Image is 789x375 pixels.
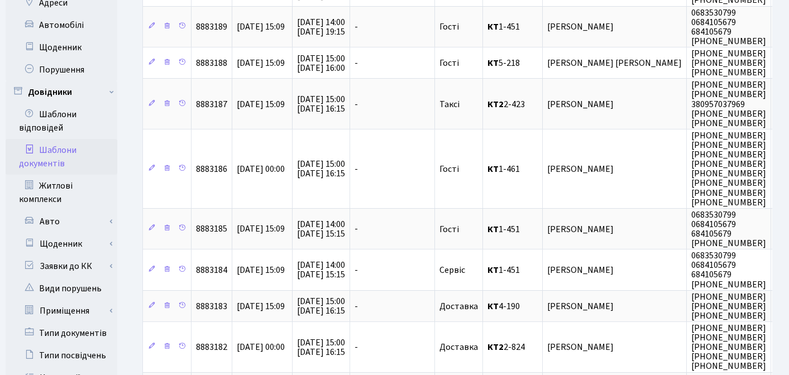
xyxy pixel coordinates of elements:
[237,163,285,175] span: [DATE] 00:00
[196,57,227,69] span: 8883188
[487,100,538,109] span: 2-423
[237,98,285,110] span: [DATE] 15:09
[237,21,285,33] span: [DATE] 15:09
[547,165,682,174] span: [PERSON_NAME]
[237,264,285,276] span: [DATE] 15:09
[487,302,538,311] span: 4-190
[547,343,682,352] span: [PERSON_NAME]
[297,52,345,74] span: [DATE] 15:00 [DATE] 16:00
[439,302,478,311] span: Доставка
[439,225,459,234] span: Гості
[439,343,478,352] span: Доставка
[547,266,682,275] span: [PERSON_NAME]
[196,341,227,353] span: 8883182
[355,264,358,276] span: -
[196,21,227,33] span: 8883189
[297,218,345,240] span: [DATE] 14:00 [DATE] 15:15
[355,223,358,235] span: -
[237,57,285,69] span: [DATE] 15:09
[355,98,358,110] span: -
[6,175,117,210] a: Житлові комплекси
[547,302,682,311] span: [PERSON_NAME]
[547,225,682,234] span: [PERSON_NAME]
[237,223,285,235] span: [DATE] 15:09
[196,98,227,110] span: 8883187
[487,225,538,234] span: 1-451
[439,266,465,275] span: Сервіс
[487,57,499,69] b: КТ
[196,163,227,175] span: 8883186
[487,165,538,174] span: 1-461
[6,322,117,344] a: Типи документів
[355,57,358,69] span: -
[355,341,358,353] span: -
[237,341,285,353] span: [DATE] 00:00
[487,223,499,235] b: КТ
[487,59,538,68] span: 5-218
[297,259,345,281] span: [DATE] 14:00 [DATE] 15:15
[6,59,117,81] a: Порушення
[237,300,285,312] span: [DATE] 15:09
[196,300,227,312] span: 8883183
[297,336,345,358] span: [DATE] 15:00 [DATE] 16:15
[297,93,345,115] span: [DATE] 15:00 [DATE] 16:15
[355,21,358,33] span: -
[13,300,117,322] a: Приміщення
[6,277,117,300] a: Види порушень
[439,100,460,109] span: Таксі
[13,233,117,255] a: Щоденник
[691,322,766,372] span: [PHONE_NUMBER] [PHONE_NUMBER] [PHONE_NUMBER] [PHONE_NUMBER] [PHONE_NUMBER]
[691,129,766,209] span: [PHONE_NUMBER] [PHONE_NUMBER] [PHONE_NUMBER] [PHONE_NUMBER] [PHONE_NUMBER] [PHONE_NUMBER] [PHONE_...
[487,266,538,275] span: 1-451
[6,36,117,59] a: Щоденник
[6,344,117,367] a: Типи посвідчень
[691,47,766,79] span: [PHONE_NUMBER] [PHONE_NUMBER] [PHONE_NUMBER]
[196,223,227,235] span: 8883185
[487,264,499,276] b: КТ
[691,7,766,47] span: 0683530799 0684105679 684105679 [PHONE_NUMBER]
[439,165,459,174] span: Гості
[6,81,117,103] a: Довідники
[547,59,682,68] span: [PERSON_NAME] [PERSON_NAME]
[439,59,459,68] span: Гості
[487,343,538,352] span: 2-824
[13,210,117,233] a: Авто
[691,79,766,129] span: [PHONE_NUMBER] [PHONE_NUMBER] 380957037969 [PHONE_NUMBER] [PHONE_NUMBER]
[487,300,499,312] b: КТ
[439,22,459,31] span: Гості
[487,21,499,33] b: КТ
[691,209,766,249] span: 0683530799 0684105679 684105679 [PHONE_NUMBER]
[13,255,117,277] a: Заявки до КК
[691,291,766,322] span: [PHONE_NUMBER] [PHONE_NUMBER] [PHONE_NUMBER]
[355,163,358,175] span: -
[487,341,504,353] b: КТ2
[487,22,538,31] span: 1-451
[487,98,504,110] b: КТ2
[547,22,682,31] span: [PERSON_NAME]
[6,103,117,139] a: Шаблони відповідей
[196,264,227,276] span: 8883184
[297,295,345,317] span: [DATE] 15:00 [DATE] 16:15
[487,163,499,175] b: КТ
[297,16,345,38] span: [DATE] 14:00 [DATE] 19:15
[355,300,358,312] span: -
[297,158,345,180] span: [DATE] 15:00 [DATE] 16:15
[547,100,682,109] span: [PERSON_NAME]
[6,14,117,36] a: Автомобілі
[6,139,117,175] a: Шаблони документів
[691,249,766,290] span: 0683530799 0684105679 684105679 [PHONE_NUMBER]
